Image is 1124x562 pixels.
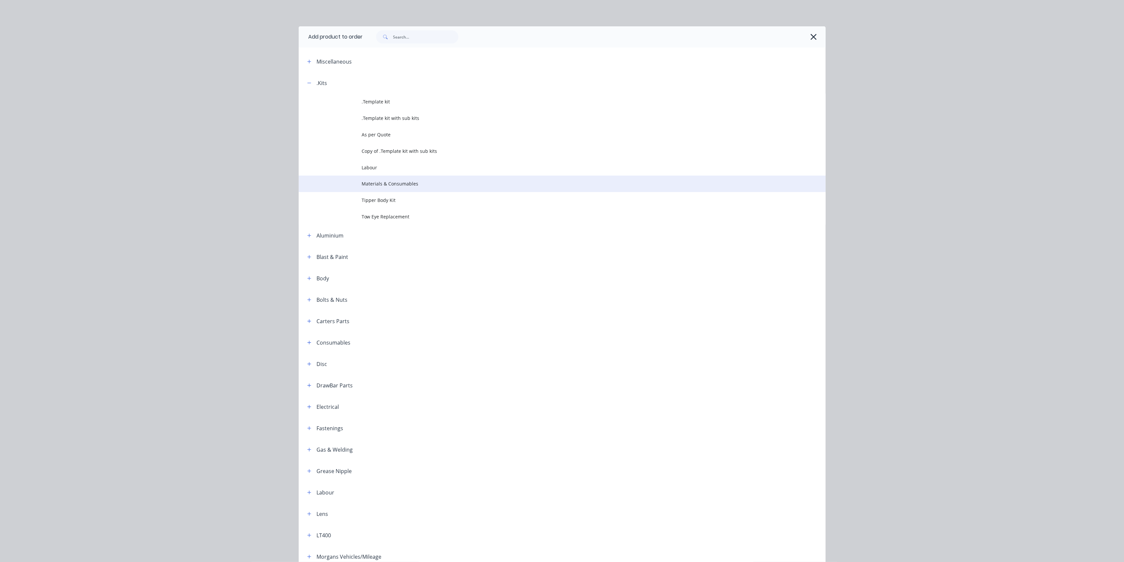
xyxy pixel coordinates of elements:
[317,424,343,432] div: Fastenings
[362,131,733,138] span: As per Quote
[317,296,348,304] div: Bolts & Nuts
[317,274,329,282] div: Body
[362,115,733,122] span: .Template kit with sub kits
[317,553,382,561] div: Morgans Vehicles/Mileage
[299,26,363,47] div: Add product to order
[317,253,348,261] div: Blast & Paint
[362,180,733,187] span: Materials & Consumables
[362,164,733,171] span: Labour
[362,213,733,220] span: Tow Eye Replacement
[362,148,733,155] span: Copy of .Template kit with sub kits
[317,232,344,239] div: Aluminium
[317,79,327,87] div: .Kits
[317,58,352,66] div: Miscellaneous
[317,317,350,325] div: Carters Parts
[362,98,733,105] span: .Template kit
[317,510,328,518] div: Lens
[317,403,339,411] div: Electrical
[317,489,335,496] div: Labour
[317,446,353,454] div: Gas & Welding
[317,467,352,475] div: Grease Nipple
[317,360,327,368] div: Disc
[317,381,353,389] div: DrawBar Parts
[393,30,458,43] input: Search...
[317,531,331,539] div: LT400
[317,339,351,347] div: Consumables
[362,197,733,204] span: Tipper Body Kit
